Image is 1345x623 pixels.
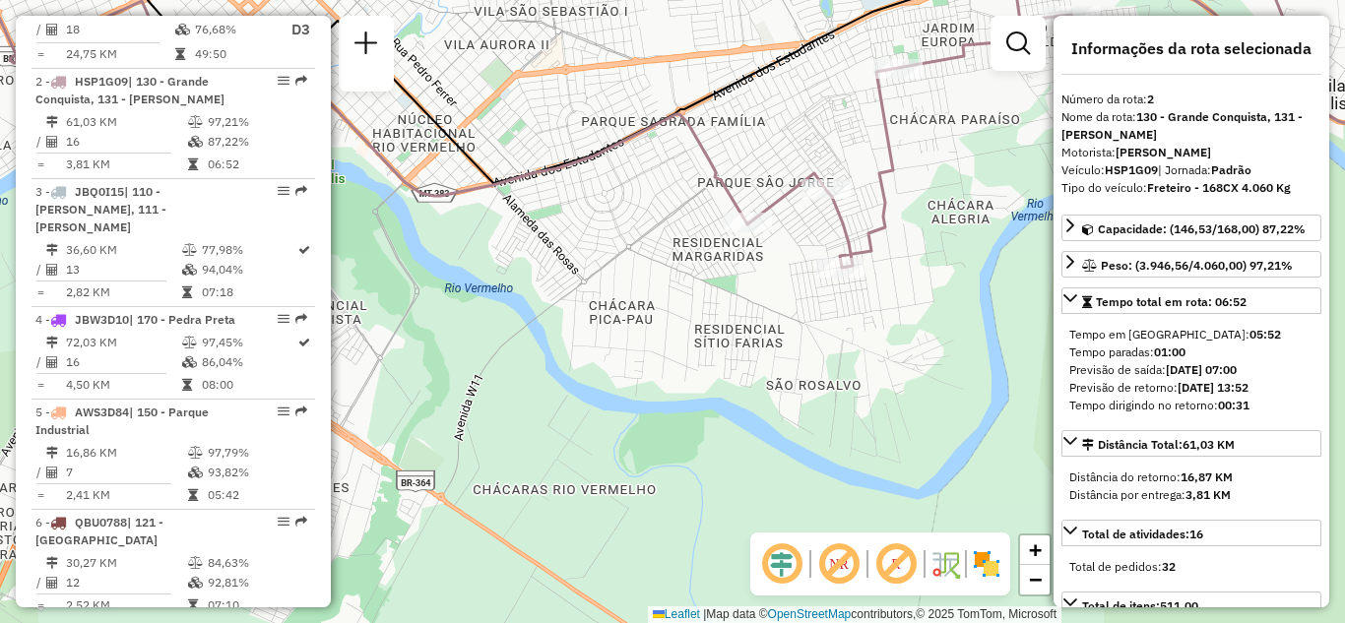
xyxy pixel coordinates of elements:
[1061,179,1321,197] div: Tipo do veículo:
[1061,161,1321,179] div: Veículo:
[194,44,273,64] td: 49:50
[65,44,174,64] td: 24,75 KM
[815,540,863,588] span: Exibir NR
[35,312,235,327] span: 4 -
[648,606,1061,623] div: Map data © contributors,© 2025 TomTom, Microsoft
[1082,527,1203,541] span: Total de atividades:
[295,516,307,528] em: Rota exportada
[768,607,852,621] a: OpenStreetMap
[1183,437,1235,452] span: 61,03 KM
[1116,145,1211,159] strong: [PERSON_NAME]
[207,155,306,174] td: 06:52
[35,485,45,505] td: =
[35,282,45,302] td: =
[1154,344,1185,359] strong: 01:00
[46,116,58,128] i: Distância Total
[201,352,296,372] td: 86,04%
[295,313,307,325] em: Rota exportada
[75,74,128,89] span: HSP1G09
[65,155,187,174] td: 3,81 KM
[1147,180,1291,195] strong: Freteiro - 168CX 4.060 Kg
[201,240,296,260] td: 77,98%
[1082,436,1235,454] div: Distância Total:
[1061,592,1321,618] a: Total de itens:511,00
[65,485,187,505] td: 2,41 KM
[1147,92,1154,106] strong: 2
[182,264,197,276] i: % de utilização da cubagem
[1029,537,1042,562] span: +
[295,75,307,87] em: Rota exportada
[194,18,273,42] td: 76,68%
[1061,109,1303,142] strong: 130 - Grande Conquista, 131 - [PERSON_NAME]
[65,352,181,372] td: 16
[1189,527,1203,541] strong: 16
[275,19,310,41] p: D3
[207,443,306,463] td: 97,79%
[188,447,203,459] i: % de utilização do peso
[188,158,198,170] i: Tempo total em rota
[1158,162,1251,177] span: | Jornada:
[175,48,185,60] i: Tempo total em rota
[35,74,224,106] span: | 130 - Grande Conquista, 131 - [PERSON_NAME]
[75,184,124,199] span: JBQ0I15
[188,136,203,148] i: % de utilização da cubagem
[65,595,187,615] td: 2,52 KM
[1069,486,1313,504] div: Distância por entrega:
[201,260,296,280] td: 94,04%
[46,467,58,478] i: Total de Atividades
[278,75,289,87] em: Opções
[35,595,45,615] td: =
[65,333,181,352] td: 72,03 KM
[1082,597,1198,615] div: Total de itens:
[1061,108,1321,144] div: Nome da rota:
[65,240,181,260] td: 36,60 KM
[1069,468,1313,486] div: Distância do retorno:
[1218,398,1249,412] strong: 00:31
[1061,251,1321,278] a: Peso: (3.946,56/4.060,00) 97,21%
[872,540,920,588] span: Exibir rótulo
[75,515,127,530] span: QBU0788
[201,282,296,302] td: 07:18
[65,553,187,573] td: 30,27 KM
[65,443,187,463] td: 16,86 KM
[46,577,58,589] i: Total de Atividades
[207,553,306,573] td: 84,63%
[35,18,45,42] td: /
[75,405,129,419] span: AWS3D84
[998,24,1038,63] a: Exibir filtros
[46,244,58,256] i: Distância Total
[1160,598,1198,613] strong: 511,00
[46,557,58,569] i: Distância Total
[35,352,45,372] td: /
[1069,343,1313,361] div: Tempo paradas:
[1061,144,1321,161] div: Motorista:
[35,184,166,234] span: | 110 - [PERSON_NAME], 111 - [PERSON_NAME]
[929,548,961,580] img: Fluxo de ruas
[182,286,192,298] i: Tempo total em rota
[1249,327,1281,342] strong: 05:52
[207,573,306,592] td: 92,81%
[278,313,289,325] em: Opções
[1069,397,1313,414] div: Tempo dirigindo no retorno:
[1185,487,1231,502] strong: 3,81 KM
[1061,550,1321,584] div: Total de atividades:16
[207,595,306,615] td: 07:10
[46,356,58,368] i: Total de Atividades
[1061,39,1321,58] h4: Informações da rota selecionada
[35,405,209,437] span: 5 -
[182,337,197,348] i: % de utilização do peso
[65,18,174,42] td: 18
[1211,162,1251,177] strong: Padrão
[1178,380,1249,395] strong: [DATE] 13:52
[35,74,224,106] span: 2 -
[703,607,706,621] span: |
[35,463,45,482] td: /
[1061,318,1321,422] div: Tempo total em rota: 06:52
[207,132,306,152] td: 87,22%
[1162,559,1176,574] strong: 32
[1020,565,1050,594] a: Zoom out
[278,516,289,528] em: Opções
[1069,361,1313,379] div: Previsão de saída:
[1061,91,1321,108] div: Número da rota:
[182,356,197,368] i: % de utilização da cubagem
